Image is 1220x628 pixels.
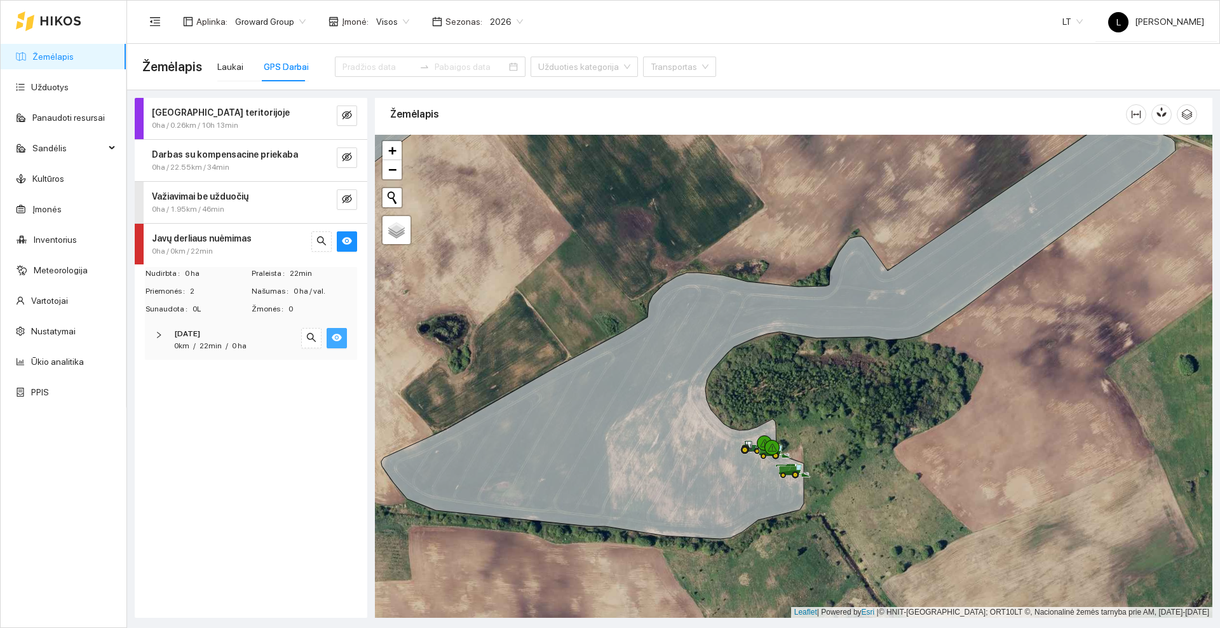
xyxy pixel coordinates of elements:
button: eye-invisible [337,106,357,126]
a: Užduotys [31,82,69,92]
span: Visos [376,12,409,31]
div: Važiavimai be užduočių0ha / 1.95km / 46mineye-invisible [135,182,367,223]
span: menu-fold [149,16,161,27]
span: eye-invisible [342,194,352,206]
a: Panaudoti resursai [32,113,105,123]
a: Leaflet [794,608,817,617]
a: Ūkio analitika [31,357,84,367]
span: to [419,62,430,72]
span: swap-right [419,62,430,72]
a: Zoom out [383,160,402,179]
span: 0km [174,341,189,350]
span: Nudirbta [146,268,185,280]
span: Sunaudota [146,303,193,315]
button: search [311,231,332,252]
div: | Powered by © HNIT-[GEOGRAPHIC_DATA]; ORT10LT ©, Nacionalinė žemės tarnyba prie AM, [DATE]-[DATE] [791,607,1212,618]
div: Javų derliaus nuėmimas0ha / 0km / 22minsearcheye [135,224,367,265]
a: Inventorius [34,235,77,245]
a: Layers [383,216,410,244]
span: [PERSON_NAME] [1108,17,1204,27]
input: Pradžios data [342,60,414,74]
a: Kultūros [32,174,64,184]
span: Praleista [252,268,290,280]
span: layout [183,17,193,27]
span: right [155,331,163,339]
span: Įmonė : [342,15,369,29]
span: calendar [432,17,442,27]
span: + [388,142,396,158]
span: Našumas [252,285,294,297]
span: / [193,341,196,350]
span: 0L [193,303,250,315]
button: eye [327,328,347,348]
span: 0ha / 0.26km / 10h 13min [152,119,238,132]
span: search [316,236,327,248]
a: Vartotojai [31,296,68,306]
span: 22min [290,268,356,280]
span: Aplinka : [196,15,227,29]
span: LT [1062,12,1083,31]
span: / [226,341,228,350]
div: Laukai [217,60,243,74]
strong: [GEOGRAPHIC_DATA] teritorijoje [152,107,290,118]
span: 0 ha / val. [294,285,356,297]
strong: Važiavimai be užduočių [152,191,248,201]
span: Sandėlis [32,135,105,161]
span: Sezonas : [445,15,482,29]
a: Meteorologija [34,265,88,275]
span: 0 [288,303,356,315]
span: shop [329,17,339,27]
span: column-width [1127,109,1146,119]
span: 0ha / 1.95km / 46min [152,203,224,215]
a: Esri [862,608,875,617]
span: Žmonės [252,303,288,315]
span: 22min [200,341,222,350]
span: 0 ha [232,341,247,350]
span: eye [342,236,352,248]
button: search [301,328,322,348]
button: eye-invisible [337,189,357,210]
span: L [1116,12,1121,32]
span: 2026 [490,12,523,31]
a: Žemėlapis [32,51,74,62]
a: PPIS [31,387,49,397]
button: eye-invisible [337,147,357,168]
div: GPS Darbai [264,60,309,74]
strong: Javų derliaus nuėmimas [152,233,252,243]
span: eye-invisible [342,110,352,122]
button: eye [337,231,357,252]
a: Nustatymai [31,326,76,336]
span: search [306,332,316,345]
button: Initiate a new search [383,188,402,207]
span: Žemėlapis [142,57,202,77]
span: 0 ha [185,268,250,280]
span: Priemonės [146,285,190,297]
a: Įmonės [32,204,62,214]
strong: [DATE] [174,329,200,338]
div: [DATE]0km/22min/0 hasearcheye [145,320,357,360]
span: eye [332,332,342,345]
span: Groward Group [235,12,306,31]
div: Darbas su kompensacine priekaba0ha / 22.55km / 34mineye-invisible [135,140,367,181]
button: column-width [1126,104,1146,125]
div: Žemėlapis [390,96,1126,132]
span: | [877,608,879,617]
span: 0ha / 0km / 22min [152,245,213,257]
div: [GEOGRAPHIC_DATA] teritorijoje0ha / 0.26km / 10h 13mineye-invisible [135,98,367,139]
span: eye-invisible [342,152,352,164]
button: menu-fold [142,9,168,34]
span: 2 [190,285,250,297]
span: − [388,161,396,177]
input: Pabaigos data [435,60,506,74]
span: 0ha / 22.55km / 34min [152,161,229,174]
strong: Darbas su kompensacine priekaba [152,149,298,160]
a: Zoom in [383,141,402,160]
